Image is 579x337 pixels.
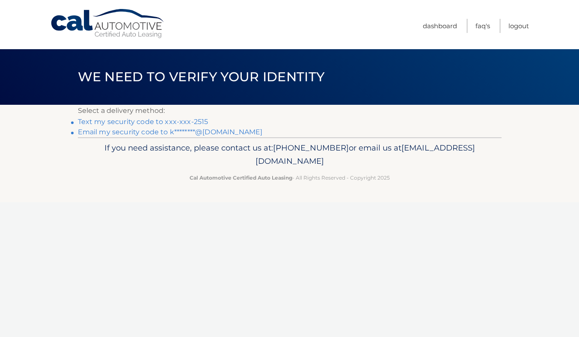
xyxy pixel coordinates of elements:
a: Cal Automotive [50,9,166,39]
a: Dashboard [423,19,457,33]
p: - All Rights Reserved - Copyright 2025 [83,173,496,182]
a: FAQ's [475,19,490,33]
strong: Cal Automotive Certified Auto Leasing [190,174,292,181]
a: Logout [508,19,529,33]
p: Select a delivery method: [78,105,502,117]
p: If you need assistance, please contact us at: or email us at [83,141,496,168]
span: [PHONE_NUMBER] [273,143,349,153]
a: Email my security code to k********@[DOMAIN_NAME] [78,128,263,136]
span: We need to verify your identity [78,69,325,85]
a: Text my security code to xxx-xxx-2515 [78,118,208,126]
